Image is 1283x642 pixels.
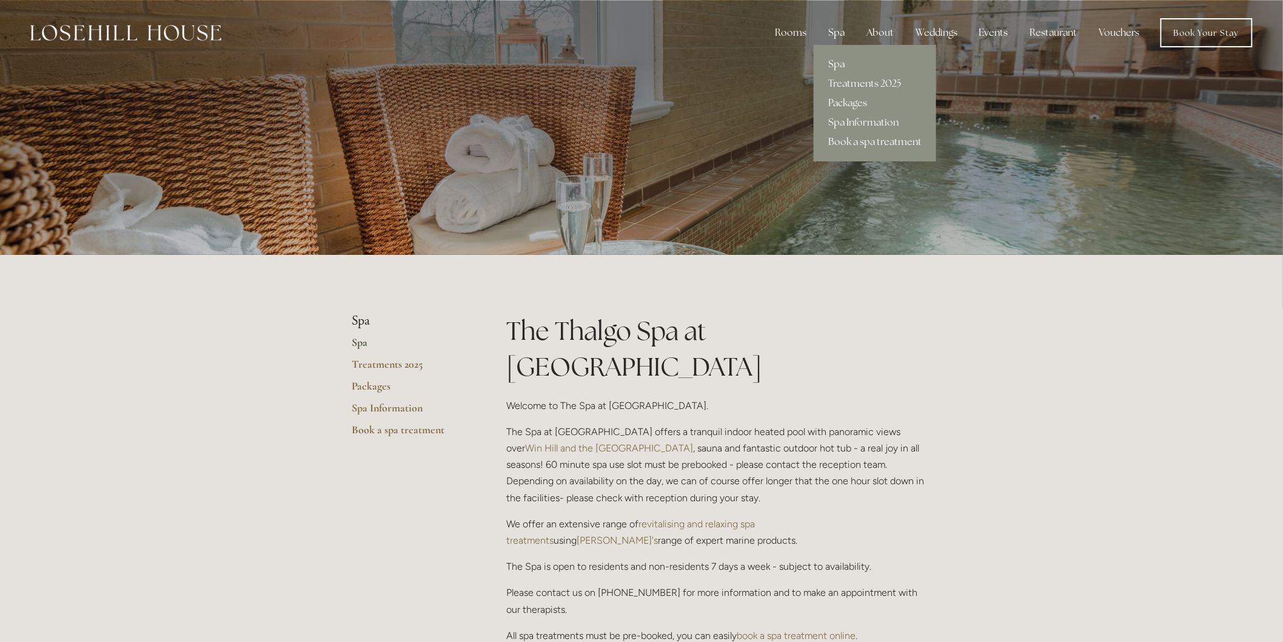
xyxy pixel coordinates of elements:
div: Weddings [906,21,967,45]
div: Spa [819,21,854,45]
a: Packages [814,93,936,113]
a: Win Hill and the [GEOGRAPHIC_DATA] [525,442,693,454]
a: Treatments 2025 [352,357,467,379]
p: We offer an extensive range of using range of expert marine products. [506,516,931,549]
a: [PERSON_NAME]'s [577,535,658,546]
a: Book Your Stay [1161,18,1253,47]
div: Restaurant [1020,21,1087,45]
p: Welcome to The Spa at [GEOGRAPHIC_DATA]. [506,397,931,414]
p: The Spa is open to residents and non-residents 7 days a week - subject to availability. [506,558,931,575]
div: About [857,21,903,45]
h1: The Thalgo Spa at [GEOGRAPHIC_DATA] [506,313,931,385]
p: Please contact us on [PHONE_NUMBER] for more information and to make an appointment with our ther... [506,584,931,617]
a: Book a spa treatment [352,423,467,445]
a: Book a spa treatment [814,132,936,152]
a: book a spa treatment online [737,630,856,641]
a: Spa [352,336,467,357]
li: Spa [352,313,467,329]
a: Treatments 2025 [814,74,936,93]
div: Events [970,21,1018,45]
a: Vouchers [1090,21,1150,45]
p: The Spa at [GEOGRAPHIC_DATA] offers a tranquil indoor heated pool with panoramic views over , sau... [506,424,931,506]
a: Packages [352,379,467,401]
a: Spa Information [814,113,936,132]
a: Spa Information [352,401,467,423]
div: Rooms [765,21,816,45]
img: Losehill House [30,25,221,41]
a: Spa [814,55,936,74]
